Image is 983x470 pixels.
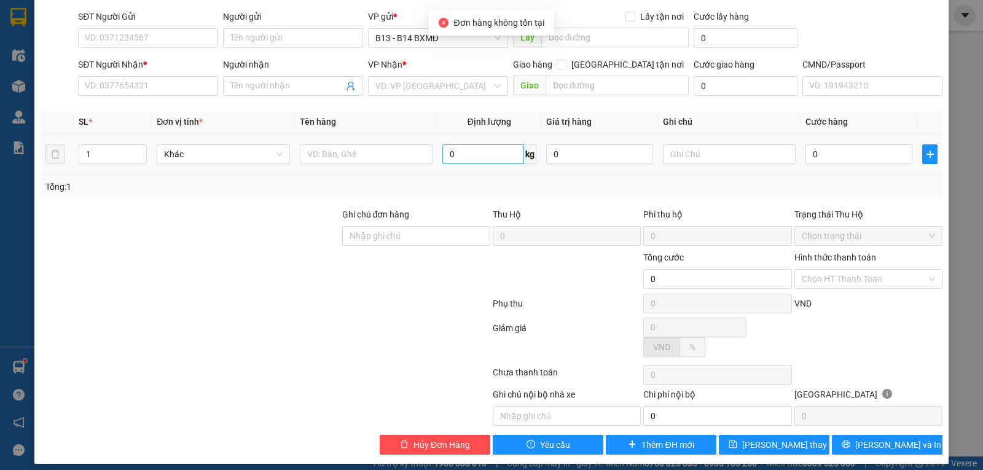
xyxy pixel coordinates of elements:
[78,10,218,23] div: SĐT Người Gửi
[606,435,716,455] button: plusThêm ĐH mới
[628,440,636,450] span: plus
[643,208,791,226] div: Phí thu hộ
[493,210,521,219] span: Thu Hộ
[493,406,641,426] input: Nhập ghi chú
[643,253,684,262] span: Tổng cước
[802,227,935,245] span: Chọn trạng thái
[794,208,942,221] div: Trạng thái Thu Hộ
[524,144,536,164] span: kg
[855,438,941,452] span: [PERSON_NAME] và In
[694,12,749,22] label: Cước lấy hàng
[79,117,88,127] span: SL
[794,299,812,308] span: VND
[45,144,65,164] button: delete
[663,144,796,164] input: Ghi Chú
[635,10,689,23] span: Lấy tận nơi
[922,144,938,164] button: plus
[342,226,490,246] input: Ghi chú đơn hàng
[794,253,876,262] label: Hình thức thanh toán
[413,438,470,452] span: Hủy Đơn Hàng
[882,389,892,399] span: info-circle
[832,435,942,455] button: printer[PERSON_NAME] và In
[794,388,942,406] div: [GEOGRAPHIC_DATA]
[493,435,603,455] button: exclamation-circleYêu cầu
[164,145,282,163] span: Khác
[641,438,694,452] span: Thêm ĐH mới
[566,58,689,71] span: [GEOGRAPHIC_DATA] tận nơi
[694,28,797,48] input: Cước lấy hàng
[842,440,850,450] span: printer
[729,440,737,450] span: save
[802,58,942,71] div: CMND/Passport
[223,58,363,71] div: Người nhận
[342,210,410,219] label: Ghi chú đơn hàng
[527,440,535,450] span: exclamation-circle
[923,149,937,159] span: plus
[223,10,363,23] div: Người gửi
[468,117,511,127] span: Định lượng
[694,60,754,69] label: Cước giao hàng
[805,117,848,127] span: Cước hàng
[742,438,840,452] span: [PERSON_NAME] thay đổi
[368,10,508,23] div: VP gửi
[300,117,336,127] span: Tên hàng
[346,81,356,91] span: user-add
[439,18,448,28] span: close-circle
[491,366,642,387] div: Chưa thanh toán
[300,144,433,164] input: VD: Bàn, Ghế
[719,435,829,455] button: save[PERSON_NAME] thay đổi
[546,117,592,127] span: Giá trị hàng
[375,29,501,47] span: B13 - B14 BXMĐ
[400,440,409,450] span: delete
[689,342,695,352] span: %
[513,60,552,69] span: Giao hàng
[453,18,544,28] span: Đơn hàng không tồn tại
[491,297,642,318] div: Phụ thu
[540,438,570,452] span: Yêu cầu
[157,117,203,127] span: Đơn vị tính
[694,76,797,96] input: Cước giao hàng
[513,76,546,95] span: Giao
[546,76,689,95] input: Dọc đường
[491,321,642,362] div: Giảm giá
[78,58,218,71] div: SĐT Người Nhận
[368,60,402,69] span: VP Nhận
[493,388,641,406] div: Ghi chú nội bộ nhà xe
[541,28,689,47] input: Dọc đường
[653,342,670,352] span: VND
[643,388,791,406] div: Chi phí nội bộ
[380,435,490,455] button: deleteHủy Đơn Hàng
[45,180,380,194] div: Tổng: 1
[513,28,541,47] span: Lấy
[658,110,801,134] th: Ghi chú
